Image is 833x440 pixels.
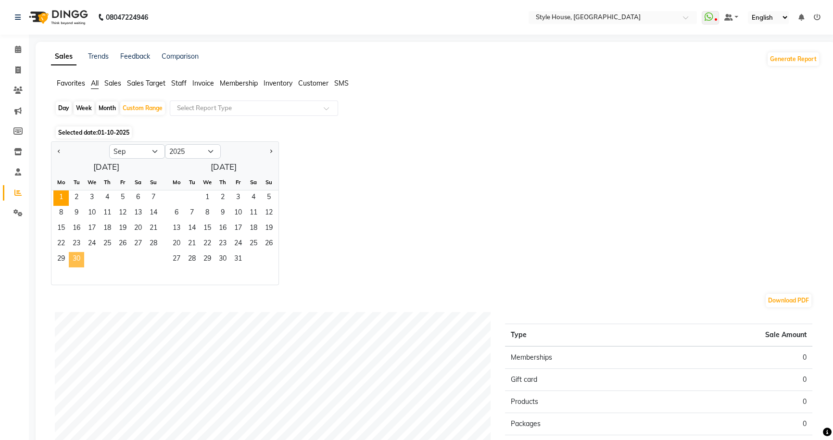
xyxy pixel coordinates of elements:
[184,206,200,221] span: 7
[115,206,130,221] span: 12
[84,237,100,252] span: 24
[74,101,94,115] div: Week
[230,206,246,221] span: 10
[84,190,100,206] div: Wednesday, September 3, 2025
[130,190,146,206] span: 6
[115,237,130,252] div: Friday, September 26, 2025
[184,237,200,252] span: 21
[215,221,230,237] div: Thursday, October 16, 2025
[169,252,184,267] div: Monday, October 27, 2025
[127,79,165,88] span: Sales Target
[130,221,146,237] span: 20
[69,237,84,252] span: 23
[165,144,221,159] select: Select year
[200,190,215,206] span: 1
[246,206,261,221] span: 11
[53,252,69,267] div: Monday, September 29, 2025
[298,79,328,88] span: Customer
[215,237,230,252] span: 23
[246,237,261,252] span: 25
[169,237,184,252] div: Monday, October 20, 2025
[184,237,200,252] div: Tuesday, October 21, 2025
[505,391,658,413] td: Products
[100,190,115,206] div: Thursday, September 4, 2025
[246,190,261,206] span: 4
[169,221,184,237] div: Monday, October 13, 2025
[69,190,84,206] span: 2
[169,206,184,221] span: 6
[69,221,84,237] span: 16
[53,237,69,252] div: Monday, September 22, 2025
[84,206,100,221] div: Wednesday, September 10, 2025
[100,221,115,237] div: Thursday, September 18, 2025
[766,294,811,307] button: Download PDF
[659,346,812,369] td: 0
[659,391,812,413] td: 0
[69,190,84,206] div: Tuesday, September 2, 2025
[130,206,146,221] span: 13
[100,221,115,237] span: 18
[115,190,130,206] span: 5
[115,221,130,237] div: Friday, September 19, 2025
[184,252,200,267] div: Tuesday, October 28, 2025
[184,175,200,190] div: Tu
[115,237,130,252] span: 26
[53,190,69,206] div: Monday, September 1, 2025
[115,221,130,237] span: 19
[230,237,246,252] span: 24
[69,252,84,267] div: Tuesday, September 30, 2025
[184,206,200,221] div: Tuesday, October 7, 2025
[246,221,261,237] span: 18
[146,190,161,206] span: 7
[200,206,215,221] div: Wednesday, October 8, 2025
[98,129,129,136] span: 01-10-2025
[53,252,69,267] span: 29
[69,175,84,190] div: Tu
[264,79,292,88] span: Inventory
[200,221,215,237] div: Wednesday, October 15, 2025
[84,237,100,252] div: Wednesday, September 24, 2025
[230,221,246,237] span: 17
[169,221,184,237] span: 13
[106,4,148,31] b: 08047224946
[84,221,100,237] span: 17
[505,413,658,435] td: Packages
[146,237,161,252] span: 28
[84,190,100,206] span: 3
[146,221,161,237] span: 21
[192,79,214,88] span: Invoice
[246,190,261,206] div: Saturday, October 4, 2025
[200,237,215,252] span: 22
[130,206,146,221] div: Saturday, September 13, 2025
[261,237,277,252] span: 26
[146,206,161,221] div: Sunday, September 14, 2025
[659,324,812,347] th: Sale Amount
[230,237,246,252] div: Friday, October 24, 2025
[215,190,230,206] span: 2
[200,175,215,190] div: We
[53,237,69,252] span: 22
[84,206,100,221] span: 10
[169,206,184,221] div: Monday, October 6, 2025
[115,206,130,221] div: Friday, September 12, 2025
[91,79,99,88] span: All
[100,190,115,206] span: 4
[51,48,76,65] a: Sales
[57,79,85,88] span: Favorites
[53,190,69,206] span: 1
[230,252,246,267] span: 31
[200,206,215,221] span: 8
[659,369,812,391] td: 0
[69,206,84,221] span: 9
[56,126,132,138] span: Selected date:
[120,52,150,61] a: Feedback
[53,206,69,221] div: Monday, September 8, 2025
[505,369,658,391] td: Gift card
[215,190,230,206] div: Thursday, October 2, 2025
[84,221,100,237] div: Wednesday, September 17, 2025
[215,175,230,190] div: Th
[230,190,246,206] div: Friday, October 3, 2025
[96,101,118,115] div: Month
[261,175,277,190] div: Su
[215,252,230,267] div: Thursday, October 30, 2025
